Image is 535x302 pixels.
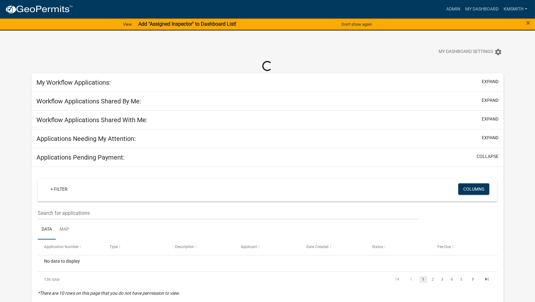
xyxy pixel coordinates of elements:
a: go to previous page [406,276,418,283]
span: Fee Due [438,245,451,249]
button: Columns [458,183,489,195]
a: View [121,19,134,30]
a: My Dashboard [463,3,501,15]
li: page 1 [419,274,428,285]
span: Type [109,245,118,249]
i: settings [494,48,502,56]
input: Search for applications [38,207,419,220]
button: expand [482,135,499,141]
div: No data to display [38,255,497,271]
span: My Dashboard Settings [439,48,493,56]
a: Data [38,220,56,240]
a: go to next page [467,276,479,283]
li: page 2 [428,274,438,285]
button: Close [526,19,530,27]
span: Date Created [306,245,329,249]
a: Map [56,220,73,240]
a: + Filter [45,183,73,195]
a: Admin [444,3,463,15]
datatable-header-cell: Fee Due [431,240,497,255]
datatable-header-cell: Date Created [300,240,366,255]
li: page 4 [447,274,457,285]
datatable-header-cell: Type [103,240,169,255]
span: Applicant [241,245,257,249]
a: 2 [429,276,437,283]
span: Description [175,245,194,249]
a: 1 [420,276,427,283]
datatable-header-cell: Application Number [38,240,103,255]
h5: Applications Needing My Attention: [36,135,136,142]
a: 4 [448,276,456,283]
button: expand [482,116,499,122]
h5: Workflow Applications Shared By Me: [36,97,141,105]
h5: Applications Pending Payment: [36,154,125,161]
a: go to last page [481,276,493,283]
datatable-header-cell: Description [169,240,235,255]
li: page 3 [438,274,447,285]
a: kmsmith [501,3,530,15]
button: Don't show again [339,19,375,30]
a: go to first page [392,276,404,283]
h5: My Workflow Applications: [36,79,111,86]
strong: Add "Assigned Inspector" to Dashboard List! [138,21,236,27]
div: 136 total [38,272,128,287]
span: × [526,18,530,27]
button: My Dashboard Settingssettings [434,46,507,58]
li: page 5 [457,274,466,285]
span: Status [372,245,383,249]
h5: Workflow Applications Shared With Me: [36,116,147,124]
a: 5 [458,276,465,283]
button: expand [482,78,499,85]
datatable-header-cell: Status [366,240,432,255]
span: Application Number [44,245,79,249]
button: collapse [477,153,499,160]
i: *There are 10 rows on this page that you do not have permission to view. [38,291,180,296]
datatable-header-cell: Applicant [235,240,300,255]
button: expand [482,97,499,104]
a: 3 [439,276,446,283]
